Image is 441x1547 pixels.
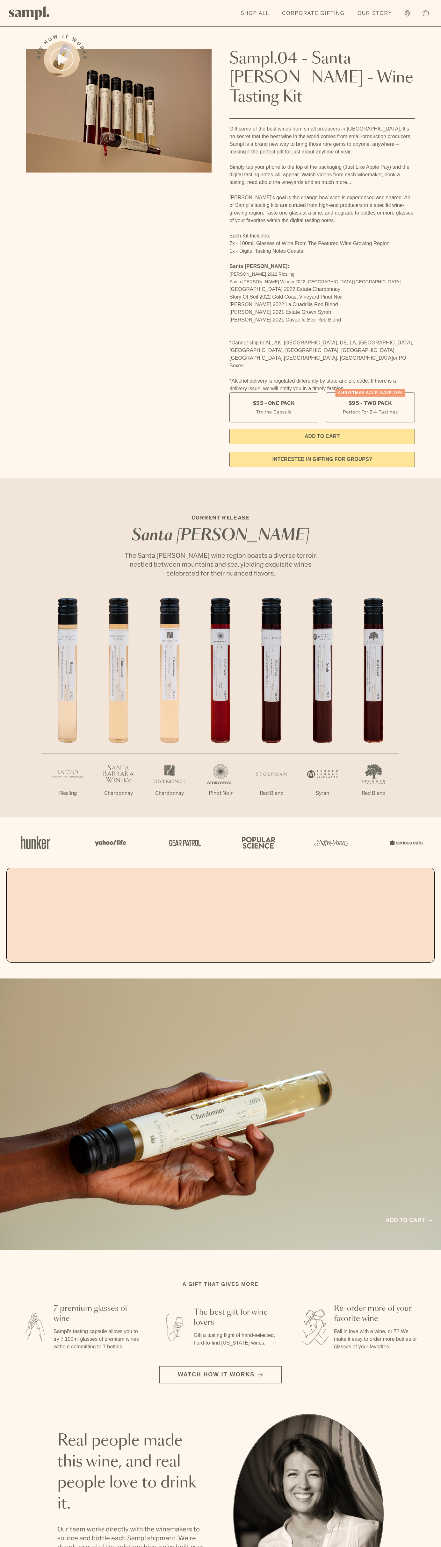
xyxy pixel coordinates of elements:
img: Sampl.04 - Santa Barbara - Wine Tasting Kit [26,49,212,173]
img: Artboard_1_c8cd28af-0030-4af1-819c-248e302c7f06_x450.png [17,829,55,856]
div: Christmas SALE! Save 20% [336,389,405,397]
p: Red Blend [348,789,399,797]
span: , [283,355,284,361]
p: Gift a tasting flight of hand-selected, hard-to-find [US_STATE] wines. [194,1332,280,1347]
img: Artboard_7_5b34974b-f019-449e-91fb-745f8d0877ee_x450.png [386,829,424,856]
p: Red Blend [246,789,297,797]
span: [GEOGRAPHIC_DATA], [GEOGRAPHIC_DATA] [284,355,393,361]
p: Chardonnay [93,789,144,797]
small: Try the Capsule [256,408,292,415]
li: Story Of Soil 2022 Gold Coast Vineyard Pinot Noir [229,293,415,301]
div: Gift some of the best wines from small producers in [GEOGRAPHIC_DATA]. It’s no secret that the be... [229,125,415,392]
li: [GEOGRAPHIC_DATA] 2022 Estate Chardonnay [229,286,415,293]
li: 7 / 7 [348,598,399,817]
p: Riesling [42,789,93,797]
a: interested in gifting for groups? [229,452,415,467]
img: Sampl logo [9,6,50,20]
img: Artboard_3_0b291449-6e8c-4d07-b2c2-3f3601a19cd1_x450.png [312,829,351,856]
span: $95 - Two Pack [349,400,392,407]
p: Chardonnay [144,789,195,797]
span: Santa [PERSON_NAME] Winery 2022 [GEOGRAPHIC_DATA] [GEOGRAPHIC_DATA] [229,279,401,284]
li: 1 / 7 [42,598,93,817]
strong: Santa [PERSON_NAME]: [229,264,289,269]
h3: 7 premium glasses of wine [54,1303,140,1324]
h2: A gift that gives more [183,1281,259,1288]
li: [PERSON_NAME] 2021 Estate Grown Syrah [229,308,415,316]
button: See how it works [44,41,80,77]
li: 4 / 7 [195,598,246,817]
a: Our Story [354,6,395,20]
em: Santa [PERSON_NAME] [132,528,309,543]
h1: Sampl.04 - Santa [PERSON_NAME] - Wine Tasting Kit [229,49,415,107]
p: Sampl's tasting capsule allows you to try 7 100ml glasses of premium wines without committing to ... [54,1328,140,1351]
img: Artboard_5_7fdae55a-36fd-43f7-8bfd-f74a06a2878e_x450.png [164,829,203,856]
p: Fall in love with a wine, or 7? We make it easy to order more bottles or glasses of your favorites. [334,1328,421,1351]
li: 3 / 7 [144,598,195,817]
button: Watch how it works [159,1366,282,1383]
li: 5 / 7 [246,598,297,817]
li: 2 / 7 [93,598,144,817]
span: $55 - One Pack [253,400,295,407]
a: Add to cart [386,1216,432,1225]
span: [PERSON_NAME] 2022 Riesling [229,272,294,277]
a: Shop All [237,6,272,20]
h3: Re-order more of your favorite wine [334,1303,421,1324]
a: Corporate Gifting [279,6,348,20]
li: [PERSON_NAME] 2021 Cuvee le Bec Red Blend [229,316,415,324]
h2: Real people made this wine, and real people love to drink it. [57,1430,208,1515]
p: The Santa [PERSON_NAME] wine region boasts a diverse terroir, nestled between mountains and sea, ... [119,551,322,578]
button: Add to Cart [229,429,415,444]
p: Pinot Noir [195,789,246,797]
p: Syrah [297,789,348,797]
small: Perfect For 2-4 Tastings [343,408,398,415]
li: [PERSON_NAME] 2022 La Cuadrilla Red Blend [229,301,415,308]
li: 6 / 7 [297,598,348,817]
img: Artboard_6_04f9a106-072f-468a-bdd7-f11783b05722_x450.png [90,829,129,856]
img: Artboard_4_28b4d326-c26e-48f9-9c80-911f17d6414e_x450.png [238,829,277,856]
p: CURRENT RELEASE [119,514,322,522]
h3: The best gift for wine lovers [194,1307,280,1328]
